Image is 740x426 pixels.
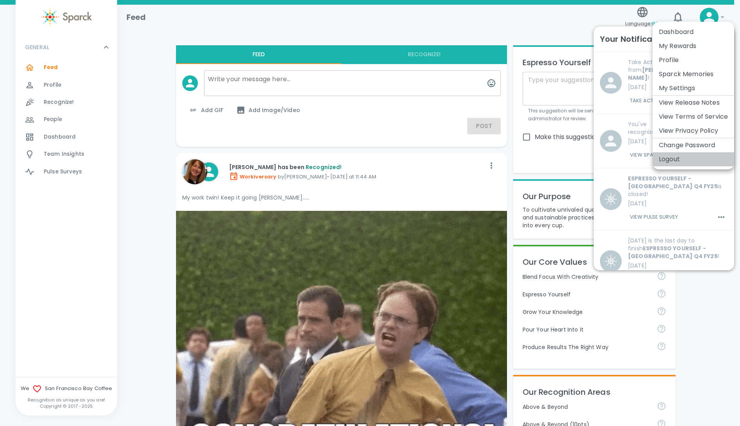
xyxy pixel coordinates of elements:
[653,39,734,53] li: My Rewards
[659,126,718,135] a: View Privacy Policy
[653,138,734,152] li: Change Password
[653,81,734,95] li: My Settings
[653,67,734,81] li: Sparck Memories
[659,112,728,121] a: View Terms of Service
[653,152,734,166] li: Logout
[659,98,720,107] a: View Release Notes
[653,25,734,39] li: Dashboard
[653,53,734,67] li: Profile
